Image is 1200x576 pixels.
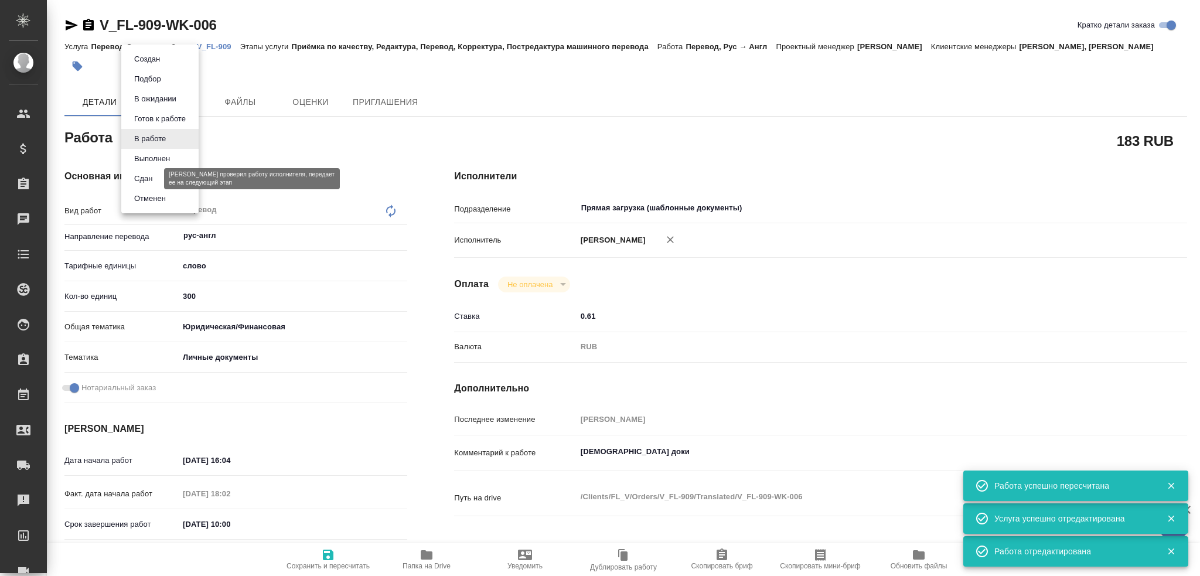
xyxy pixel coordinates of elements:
[131,73,165,86] button: Подбор
[131,152,173,165] button: Выполнен
[1159,513,1183,524] button: Закрыть
[994,546,1149,557] div: Работа отредактирована
[994,513,1149,524] div: Услуга успешно отредактирована
[1159,480,1183,491] button: Закрыть
[131,192,169,205] button: Отменен
[131,132,169,145] button: В работе
[994,480,1149,492] div: Работа успешно пересчитана
[1159,546,1183,557] button: Закрыть
[131,172,156,185] button: Сдан
[131,93,180,105] button: В ожидании
[131,113,189,125] button: Готов к работе
[131,53,163,66] button: Создан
